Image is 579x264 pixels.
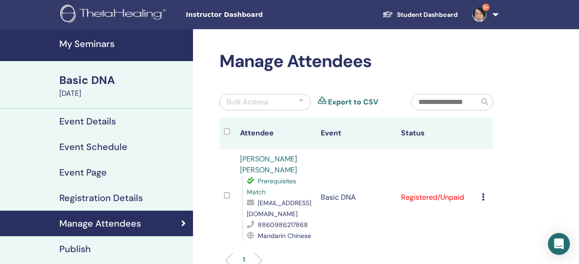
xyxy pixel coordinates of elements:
[258,221,308,229] span: 8860986217868
[382,10,393,18] img: graduation-cap-white.svg
[375,6,465,23] a: Student Dashboard
[235,118,316,149] th: Attendee
[54,72,193,99] a: Basic DNA[DATE]
[316,149,396,246] td: Basic DNA
[316,118,396,149] th: Event
[548,233,570,255] div: Open Intercom Messenger
[59,192,143,203] h4: Registration Details
[59,116,116,127] h4: Event Details
[227,97,268,108] div: Bulk Actions
[247,177,296,196] span: Prerequisites Match
[482,4,490,11] span: 9+
[59,167,107,178] h4: Event Page
[59,243,91,254] h4: Publish
[60,5,169,25] img: logo.png
[59,141,127,152] h4: Event Schedule
[59,38,188,49] h4: My Seminars
[59,88,188,99] div: [DATE]
[258,232,311,240] span: Mandarin Chinese
[328,97,378,108] a: Export to CSV
[472,7,487,22] img: default.jpg
[247,199,311,218] span: [EMAIL_ADDRESS][DOMAIN_NAME]
[186,10,323,20] span: Instructor Dashboard
[240,154,297,175] a: [PERSON_NAME] [PERSON_NAME]
[396,118,477,149] th: Status
[59,72,188,88] div: Basic DNA
[59,218,141,229] h4: Manage Attendees
[219,51,493,72] h2: Manage Attendees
